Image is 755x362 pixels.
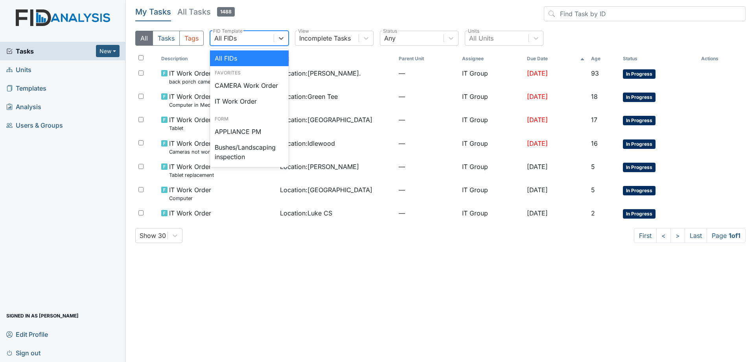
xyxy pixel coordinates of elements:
span: [DATE] [527,116,548,124]
span: 17 [591,116,597,124]
span: In Progress [623,93,656,102]
span: [DATE] [527,186,548,194]
th: Toggle SortBy [588,52,620,65]
div: Show 30 [140,231,166,240]
small: Tablet [169,124,211,132]
span: 5 [591,163,595,171]
span: IT Work Order back porch camera [169,69,215,85]
span: In Progress [623,116,656,125]
span: 5 [591,186,595,194]
span: IT Work Order Computer [169,185,211,202]
div: Bushes/Landscaping inspection [210,139,289,165]
span: In Progress [623,209,656,219]
span: — [399,115,456,124]
span: [DATE] [527,209,548,217]
span: [DATE] [527,69,548,77]
span: In Progress [623,69,656,79]
span: In Progress [623,186,656,195]
a: > [670,228,685,243]
span: Location : Idlewood [280,139,335,148]
strong: 1 of 1 [729,232,740,239]
td: IT Group [459,65,524,89]
span: Analysis [6,100,41,113]
div: Type filter [135,31,204,46]
span: Location : [PERSON_NAME] [280,162,359,171]
span: 1488 [217,7,235,17]
button: Tasks [153,31,180,46]
span: Page [707,228,746,243]
div: CAMERA Work Order [210,165,289,180]
div: CAMERA Work Order [210,78,289,93]
span: [DATE] [527,163,548,171]
th: Toggle SortBy [277,52,396,65]
nav: task-pagination [634,228,746,243]
div: All Units [469,33,494,43]
th: Actions [698,52,737,65]
span: Edit Profile [6,328,48,340]
span: IT Work Order Cameras not working [169,139,220,156]
small: Computer [169,195,211,202]
td: IT Group [459,159,524,182]
span: — [399,92,456,101]
span: 18 [591,93,598,100]
span: — [399,139,456,148]
span: [DATE] [527,93,548,100]
td: IT Group [459,89,524,112]
div: IT Work Order [210,93,289,109]
small: Cameras not working [169,148,220,156]
span: IT Work Order Tablet [169,115,211,132]
td: IT Group [459,136,524,159]
div: Incomplete Tasks [299,33,351,43]
span: IT Work Order Computer in Med room [169,92,225,109]
span: Location : Green Tee [280,92,338,101]
a: Tasks [6,46,96,56]
span: Location : [GEOGRAPHIC_DATA] [280,185,372,195]
span: Templates [6,82,46,94]
div: All FIDs [210,50,289,66]
span: Units [6,63,31,76]
th: Toggle SortBy [158,52,277,65]
span: — [399,208,456,218]
span: In Progress [623,163,656,172]
th: Assignee [459,52,524,65]
small: Computer in Med room [169,101,225,109]
span: Location : [PERSON_NAME]. [280,69,361,78]
span: — [399,162,456,171]
th: Toggle SortBy [396,52,459,65]
td: IT Group [459,112,524,135]
div: Form [210,115,289,123]
button: All [135,31,153,46]
span: 93 [591,69,599,77]
span: 16 [591,139,598,147]
div: APPLIANCE PM [210,124,289,139]
small: Tablet replacement [169,171,214,179]
h5: All Tasks [177,6,235,17]
span: IT Work Order Tablet replacement [169,162,214,179]
span: 2 [591,209,595,217]
td: IT Group [459,205,524,222]
span: IT Work Order [169,208,211,218]
small: back porch camera [169,78,215,85]
div: Any [384,33,396,43]
h5: My Tasks [135,6,171,17]
span: — [399,69,456,78]
input: Find Task by ID [544,6,746,21]
th: Toggle SortBy [524,52,588,65]
span: Signed in as [PERSON_NAME] [6,310,79,322]
span: Users & Groups [6,119,63,131]
div: All FIDs [214,33,237,43]
div: Favorites [210,69,289,76]
button: New [96,45,120,57]
a: Last [685,228,707,243]
span: [DATE] [527,139,548,147]
span: Location : [GEOGRAPHIC_DATA] [280,115,372,124]
a: < [656,228,671,243]
span: In Progress [623,139,656,149]
span: Sign out [6,347,41,359]
th: Toggle SortBy [620,52,698,65]
td: IT Group [459,182,524,205]
input: Toggle All Rows Selected [138,55,144,60]
button: Tags [179,31,204,46]
span: Location : Luke CS [280,208,332,218]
